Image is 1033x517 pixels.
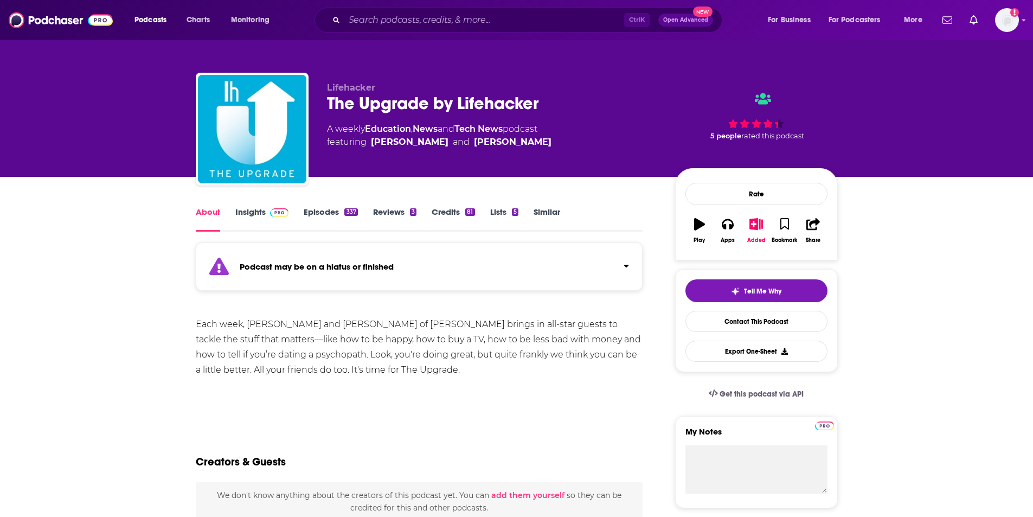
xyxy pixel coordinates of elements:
[196,317,643,378] div: Each week, [PERSON_NAME] and [PERSON_NAME] of [PERSON_NAME] brings in all-star guests to tackle t...
[721,237,735,244] div: Apps
[512,208,518,216] div: 5
[685,183,827,205] div: Rate
[240,261,394,272] strong: Podcast may be on a hiatus or finished
[327,123,551,149] div: A weekly podcast
[9,10,113,30] img: Podchaser - Follow, Share and Rate Podcasts
[714,211,742,250] button: Apps
[938,11,957,29] a: Show notifications dropdown
[995,8,1019,32] span: Logged in as mmullin
[327,82,375,93] span: Lifehacker
[217,490,621,512] span: We don't know anything about the creators of this podcast yet . You can so they can be credited f...
[438,124,454,134] span: and
[304,207,357,232] a: Episodes337
[344,208,357,216] div: 337
[741,132,804,140] span: rated this podcast
[270,208,289,217] img: Podchaser Pro
[344,11,624,29] input: Search podcasts, credits, & more...
[806,237,820,244] div: Share
[198,75,306,183] img: The Upgrade by Lifehacker
[768,12,811,28] span: For Business
[685,211,714,250] button: Play
[134,12,166,28] span: Podcasts
[327,136,551,149] span: featuring
[196,207,220,232] a: About
[799,211,827,250] button: Share
[223,11,284,29] button: open menu
[325,8,733,33] div: Search podcasts, credits, & more...
[731,287,740,296] img: tell me why sparkle
[658,14,713,27] button: Open AdvancedNew
[534,207,560,232] a: Similar
[904,12,922,28] span: More
[624,13,650,27] span: Ctrl K
[432,207,474,232] a: Credits81
[411,124,413,134] span: ,
[413,124,438,134] a: News
[995,8,1019,32] button: Show profile menu
[742,211,770,250] button: Added
[373,207,416,232] a: Reviews3
[465,208,474,216] div: 81
[410,208,416,216] div: 3
[371,136,448,149] a: [PERSON_NAME]
[235,207,289,232] a: InsightsPodchaser Pro
[685,426,827,445] label: My Notes
[663,17,708,23] span: Open Advanced
[694,237,705,244] div: Play
[453,136,470,149] span: and
[693,7,713,17] span: New
[187,12,210,28] span: Charts
[231,12,270,28] span: Monitoring
[815,422,834,430] img: Podchaser Pro
[710,132,741,140] span: 5 people
[747,237,766,244] div: Added
[896,11,936,29] button: open menu
[744,287,781,296] span: Tell Me Why
[454,124,503,134] a: Tech News
[720,390,804,399] span: Get this podcast via API
[365,124,411,134] a: Education
[995,8,1019,32] img: User Profile
[700,381,813,407] a: Get this podcast via API
[179,11,216,29] a: Charts
[685,311,827,332] a: Contact This Podcast
[815,420,834,430] a: Pro website
[965,11,982,29] a: Show notifications dropdown
[127,11,181,29] button: open menu
[490,207,518,232] a: Lists5
[685,279,827,302] button: tell me why sparkleTell Me Why
[772,237,797,244] div: Bookmark
[760,11,824,29] button: open menu
[196,249,643,291] section: Click to expand status details
[685,341,827,362] button: Export One-Sheet
[771,211,799,250] button: Bookmark
[196,455,286,469] h2: Creators & Guests
[1010,8,1019,17] svg: Add a profile image
[491,491,564,500] button: add them yourself
[822,11,896,29] button: open menu
[829,12,881,28] span: For Podcasters
[474,136,551,149] a: [PERSON_NAME]
[675,82,838,150] div: 5 peoplerated this podcast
